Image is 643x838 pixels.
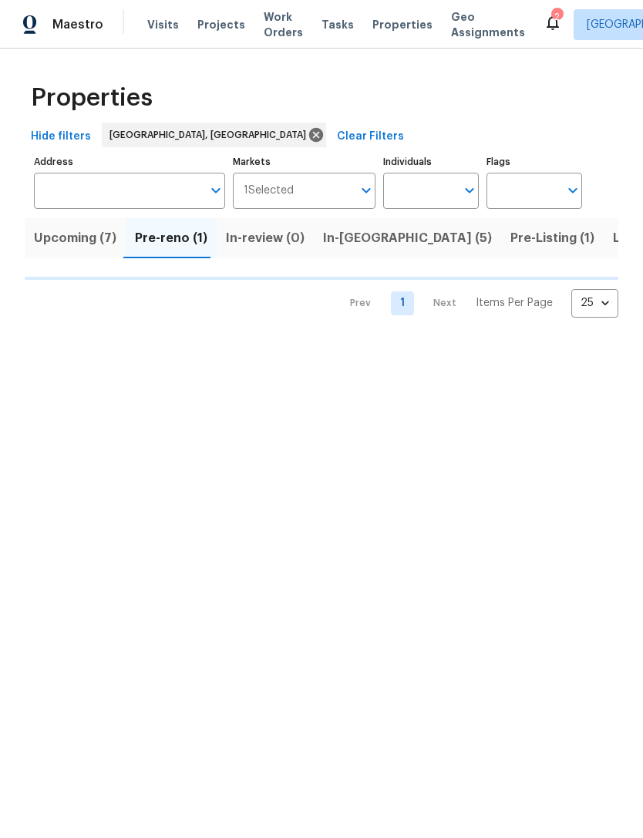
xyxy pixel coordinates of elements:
button: Hide filters [25,123,97,151]
div: 2 [551,9,562,25]
label: Markets [233,157,376,167]
span: In-[GEOGRAPHIC_DATA] (5) [323,227,492,249]
span: Maestro [52,17,103,32]
span: [GEOGRAPHIC_DATA], [GEOGRAPHIC_DATA] [109,127,312,143]
button: Open [355,180,377,201]
nav: Pagination Navigation [335,289,618,318]
span: Hide filters [31,127,91,146]
span: Tasks [321,19,354,30]
span: Geo Assignments [451,9,525,40]
span: Properties [372,17,433,32]
span: Work Orders [264,9,303,40]
span: In-review (0) [226,227,305,249]
a: Goto page 1 [391,291,414,315]
button: Clear Filters [331,123,410,151]
p: Items Per Page [476,295,553,311]
span: Pre-reno (1) [135,227,207,249]
div: 25 [571,283,618,323]
button: Open [205,180,227,201]
button: Open [562,180,584,201]
button: Open [459,180,480,201]
label: Address [34,157,225,167]
span: Clear Filters [337,127,404,146]
span: Upcoming (7) [34,227,116,249]
span: Properties [31,90,153,106]
span: 1 Selected [244,184,294,197]
span: Visits [147,17,179,32]
span: Pre-Listing (1) [510,227,594,249]
label: Individuals [383,157,479,167]
label: Flags [486,157,582,167]
div: [GEOGRAPHIC_DATA], [GEOGRAPHIC_DATA] [102,123,326,147]
span: Projects [197,17,245,32]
